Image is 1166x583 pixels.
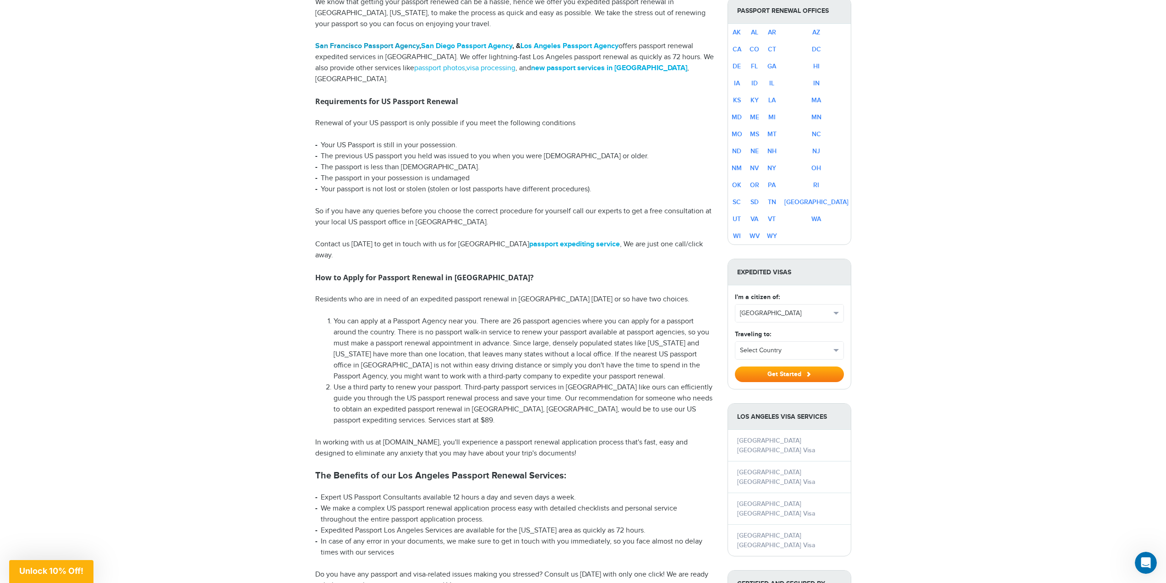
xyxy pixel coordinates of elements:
[768,181,776,189] a: PA
[767,147,777,155] a: NH
[737,532,816,549] a: [GEOGRAPHIC_DATA] [GEOGRAPHIC_DATA] Visa
[315,140,714,151] li: Your US Passport is still in your possession.
[751,79,758,87] a: ID
[767,62,776,70] a: GA
[750,45,759,53] a: CO
[811,164,821,172] a: OH
[315,173,714,184] li: The passport in your possession is undamaged
[315,162,714,173] li: The passport is less than [DEMOGRAPHIC_DATA].
[768,28,776,36] a: AR
[9,560,93,583] div: Unlock 10% Off!
[315,151,714,162] li: The previous US passport you held was issued to you when you were [DEMOGRAPHIC_DATA] or older.
[737,500,816,517] a: [GEOGRAPHIC_DATA] [GEOGRAPHIC_DATA] Visa
[315,96,458,106] strong: Requirements for US Passport Renewal
[767,232,777,240] a: WY
[750,198,759,206] a: SD
[732,130,742,138] a: MO
[421,42,512,50] a: San Diego Passport Agency
[737,468,816,486] a: [GEOGRAPHIC_DATA] [GEOGRAPHIC_DATA] Visa
[750,164,759,172] a: NV
[811,96,821,104] a: MA
[813,62,820,70] a: HI
[315,492,714,503] li: Expert US Passport Consultants available 12 hours a day and seven days a week.
[768,113,776,121] a: MI
[315,272,534,283] strong: How to Apply for Passport Renewal in [GEOGRAPHIC_DATA]?
[812,130,821,138] a: NC
[732,147,741,155] a: ND
[733,62,741,70] a: DE
[735,292,780,302] label: I'm a citizen of:
[811,215,821,223] a: WA
[1135,552,1157,574] iframe: Intercom live chat
[769,79,774,87] a: IL
[751,28,758,36] a: AL
[733,45,741,53] a: CA
[334,382,714,426] li: Use a third party to renew your passport. Third-party passport services in [GEOGRAPHIC_DATA] like...
[315,239,714,261] p: Contact us [DATE] to get in touch with us for [GEOGRAPHIC_DATA] , We are just one call/click away.
[737,437,816,454] a: [GEOGRAPHIC_DATA] [GEOGRAPHIC_DATA] Visa
[735,342,843,359] button: Select Country
[812,45,821,53] a: DC
[315,536,714,558] li: In case of any error in your documents, we make sure to get in touch with you immediately, so you...
[531,64,687,72] a: new passport services in [GEOGRAPHIC_DATA]
[732,181,741,189] a: OK
[315,503,714,525] li: We make a complex US passport renewal application process easy with detailed checklists and perso...
[466,64,515,72] a: visa processing
[315,42,419,50] a: San Francisco Passport Agency
[19,566,83,576] span: Unlock 10% Off!
[768,215,776,223] a: VT
[750,232,760,240] a: WV
[728,259,851,285] strong: Expedited Visas
[732,164,742,172] a: NM
[750,113,759,121] a: ME
[315,470,566,481] strong: The Benefits of our Los Angeles Passport Renewal Services:
[813,181,819,189] a: RI
[784,198,848,206] a: [GEOGRAPHIC_DATA]
[315,206,714,228] p: So if you have any queries before you choose the correct procedure for yourself call our experts ...
[735,329,771,339] label: Traveling to:
[740,346,831,355] span: Select Country
[750,181,759,189] a: OR
[751,62,758,70] a: FL
[767,130,777,138] a: MT
[315,118,714,129] p: Renewal of your US passport is only possible if you meet the following conditions
[315,437,714,459] p: In working with us at [DOMAIN_NAME], you'll experience a passport renewal application process tha...
[740,309,831,318] span: [GEOGRAPHIC_DATA]
[529,240,620,249] a: passport expediting service
[520,42,619,50] a: Los Angeles Passport Agency
[734,79,740,87] a: IA
[735,305,843,322] button: [GEOGRAPHIC_DATA]
[768,198,776,206] a: TN
[315,184,714,195] li: Your passport is not lost or stolen (stolen or lost passports have different procedures).
[750,215,758,223] a: VA
[767,164,776,172] a: NY
[728,404,851,430] strong: Los Angeles Visa Services
[315,41,714,85] p: offers passport renewal expedited services in [GEOGRAPHIC_DATA]. We offer lightning-fast Los Ange...
[812,147,820,155] a: NJ
[735,366,844,382] button: Get Started
[750,96,759,104] a: KY
[811,113,821,121] a: MN
[733,198,741,206] a: SC
[750,130,759,138] a: MS
[315,42,619,50] strong: , , &
[733,215,741,223] a: UT
[812,28,820,36] a: AZ
[733,28,741,36] a: AK
[768,45,776,53] a: CT
[315,525,714,536] li: Expedited Passport Los Angeles Services are available for the [US_STATE] area as quickly as 72 ho...
[733,232,741,240] a: WI
[733,96,741,104] a: KS
[813,79,820,87] a: IN
[732,113,742,121] a: MD
[414,64,465,72] a: passport photos
[315,294,714,305] p: Residents who are in need of an expedited passport renewal in [GEOGRAPHIC_DATA] [DATE] or so have...
[334,316,714,382] li: You can apply at a Passport Agency near you. There are 26 passport agencies where you can apply f...
[750,147,759,155] a: NE
[768,96,776,104] a: LA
